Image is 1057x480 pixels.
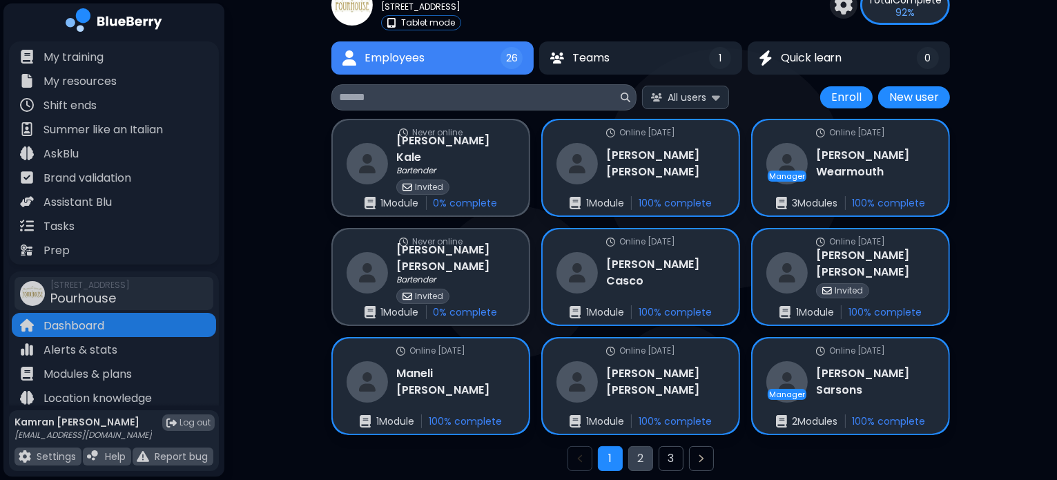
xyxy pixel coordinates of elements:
[412,127,463,138] p: Never online
[347,252,388,294] img: restaurant
[779,306,791,318] img: enrollments
[766,252,808,294] img: restaurant
[415,182,443,193] p: Invited
[376,415,414,428] p: 1 Module
[619,345,675,356] p: Online [DATE]
[20,219,34,233] img: file icon
[381,15,476,30] a: tabletTablet mode
[365,306,376,318] img: enrollments
[20,318,34,332] img: file icon
[769,172,805,180] p: Manager
[43,218,75,235] p: Tasks
[20,74,34,88] img: file icon
[766,361,808,403] img: restaurant
[347,143,388,184] img: restaurant
[20,50,34,64] img: file icon
[621,93,630,102] img: search icon
[748,41,950,75] button: Quick learnQuick learn0
[331,119,530,217] a: online statusNever onlinerestaurant[PERSON_NAME] KaleBartenderinvitedInvitedenrollments1Module0% ...
[816,147,935,180] h3: [PERSON_NAME] Wearmouth
[541,119,740,217] a: online statusOnline [DATE]restaurant[PERSON_NAME] [PERSON_NAME]enrollments1Module100% complete
[639,415,712,428] p: 100 % complete
[848,306,922,318] p: 100 % complete
[586,197,624,209] p: 1 Module
[878,86,950,108] button: New user
[396,274,436,285] p: Bartender
[409,345,465,356] p: Online [DATE]
[829,127,885,138] p: Online [DATE]
[43,73,117,90] p: My resources
[401,17,455,28] p: Tablet mode
[570,197,581,209] img: enrollments
[87,450,99,463] img: file icon
[586,306,624,318] p: 1 Module
[628,446,653,471] button: Go to page 2
[20,171,34,184] img: file icon
[20,195,34,209] img: file icon
[19,450,31,463] img: file icon
[381,306,419,318] p: 1 Module
[853,197,926,209] p: 100 % complete
[43,390,152,407] p: Location knowledge
[137,450,149,463] img: file icon
[586,415,624,428] p: 1 Module
[619,127,675,138] p: Online [DATE]
[541,228,740,326] a: online statusOnline [DATE]restaurant[PERSON_NAME] Cascoenrollments1Module100% complete
[570,415,581,428] img: enrollments
[820,86,873,108] button: Enroll
[50,280,130,291] span: [STREET_ADDRESS]
[668,91,706,104] span: All users
[434,306,498,318] p: 0 % complete
[712,90,720,104] img: expand
[639,197,712,209] p: 100 % complete
[506,52,518,64] span: 26
[399,238,408,247] img: online status
[751,119,950,217] a: online statusOnline [DATE]restaurantManager[PERSON_NAME] Wearmouthenrollments3Modules100% complete
[155,450,208,463] p: Report bug
[556,143,598,184] img: restaurant
[105,450,126,463] p: Help
[180,417,211,428] span: Log out
[776,415,787,428] img: enrollments
[43,122,163,138] p: Summer like an Italian
[37,450,76,463] p: Settings
[769,390,805,399] p: Manager
[539,41,741,75] button: TeamsTeams1
[606,238,615,247] img: online status
[816,238,825,247] img: online status
[568,446,592,471] button: Previous page
[541,337,740,435] a: online statusOnline [DATE]restaurant[PERSON_NAME] [PERSON_NAME]enrollments1Module100% complete
[570,306,581,318] img: enrollments
[751,228,950,326] a: online statusOnline [DATE]restaurant[PERSON_NAME] [PERSON_NAME]invitedInvitedenrollments1Module10...
[776,197,787,209] img: enrollments
[43,318,104,334] p: Dashboard
[365,197,376,209] img: enrollments
[572,50,610,66] span: Teams
[20,281,45,306] img: company thumbnail
[166,418,177,428] img: logout
[606,256,725,289] h3: [PERSON_NAME] Casco
[43,49,104,66] p: My training
[659,446,683,471] button: Go to page 3
[829,236,885,247] p: Online [DATE]
[816,247,935,280] h3: [PERSON_NAME] [PERSON_NAME]
[556,252,598,294] img: restaurant
[396,347,405,356] img: online status
[342,50,356,66] img: Employees
[396,365,515,399] h3: Maneli [PERSON_NAME]
[43,242,70,259] p: Prep
[360,415,371,428] img: enrollments
[651,93,662,102] img: All users
[642,86,729,108] button: All users
[412,236,463,247] p: Never online
[43,194,112,211] p: Assistant Blu
[43,97,97,114] p: Shift ends
[43,342,117,358] p: Alerts & stats
[606,347,615,356] img: online status
[719,52,721,64] span: 1
[66,8,162,37] img: company logo
[924,52,931,64] span: 0
[43,366,132,383] p: Modules & plans
[619,236,675,247] p: Online [DATE]
[689,446,714,471] button: Next page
